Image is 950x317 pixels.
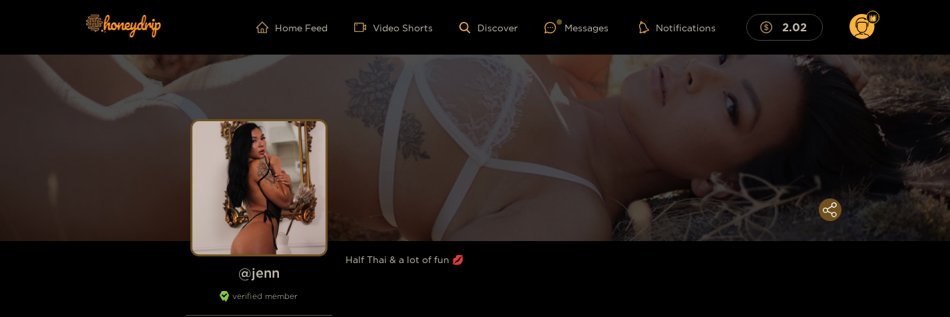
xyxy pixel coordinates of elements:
[869,14,877,22] img: Fan Level
[256,21,275,33] span: home
[545,20,608,35] div: Messages
[186,264,332,281] h1: @ jenn
[346,241,778,278] div: Half Thai & a lot of fun 💋
[635,21,720,34] button: Notifications
[354,21,373,33] span: video-camera
[760,21,779,33] span: dollar
[459,22,517,33] a: Discover
[186,291,332,316] div: verified member
[780,20,809,34] mark: 2.02
[746,14,823,40] button: 2.02
[354,21,433,33] a: Video Shorts
[256,21,328,33] a: Home Feed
